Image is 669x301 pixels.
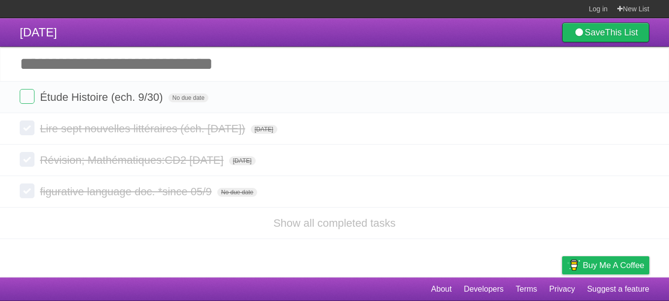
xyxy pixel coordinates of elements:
[20,152,34,167] label: Done
[168,93,208,102] span: No due date
[549,280,575,299] a: Privacy
[20,120,34,135] label: Done
[431,280,452,299] a: About
[516,280,537,299] a: Terms
[562,23,649,42] a: SaveThis List
[567,257,580,273] img: Buy me a coffee
[20,183,34,198] label: Done
[464,280,503,299] a: Developers
[20,89,34,104] label: Done
[40,185,214,198] span: figurative language doc. *since 05/9
[229,156,256,165] span: [DATE]
[40,154,226,166] span: Révision; Mathématiques:CD2 [DATE]
[273,217,396,229] a: Show all completed tasks
[217,188,257,197] span: No due date
[605,28,638,37] b: This List
[562,256,649,274] a: Buy me a coffee
[251,125,277,134] span: [DATE]
[583,257,644,274] span: Buy me a coffee
[20,26,57,39] span: [DATE]
[587,280,649,299] a: Suggest a feature
[40,122,248,135] span: Lire sept nouvelles littéraires (éch. [DATE])
[40,91,165,103] span: Étude Histoire (ech. 9/30)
